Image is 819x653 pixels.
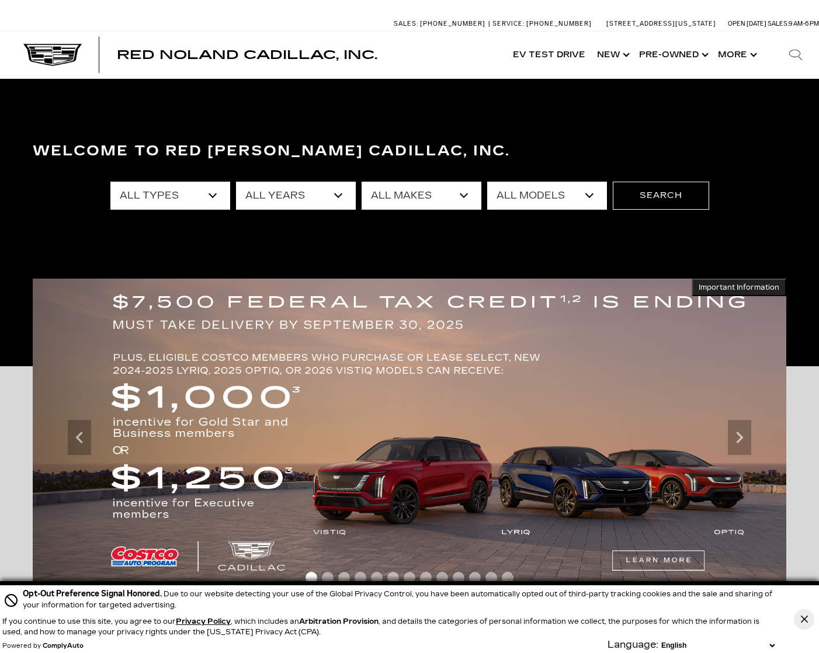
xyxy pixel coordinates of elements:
[236,182,356,210] select: Filter by year
[355,572,366,583] span: Go to slide 4
[33,140,786,163] h3: Welcome to Red [PERSON_NAME] Cadillac, Inc.
[23,589,164,599] span: Opt-Out Preference Signal Honored .
[712,32,761,78] button: More
[2,642,84,649] div: Powered by
[68,420,91,455] div: Previous
[502,572,513,583] span: Go to slide 13
[33,279,786,597] img: $7,500 FEDERAL TAX CREDIT IS ENDING. $1,000 incentive for Gold Star and Business members OR $1250...
[692,279,786,296] button: Important Information
[789,20,819,27] span: 9 AM-6 PM
[633,32,712,78] a: Pre-Owned
[768,20,789,27] span: Sales:
[117,48,377,62] span: Red Noland Cadillac, Inc.
[492,20,525,27] span: Service:
[2,617,759,636] p: If you continue to use this site, you agree to our , which includes an , and details the categori...
[43,642,84,649] a: ComplyAuto
[299,617,379,626] strong: Arbitration Provision
[23,588,778,610] div: Due to our website detecting your use of the Global Privacy Control, you have been automatically ...
[117,49,377,61] a: Red Noland Cadillac, Inc.
[306,572,317,583] span: Go to slide 1
[404,572,415,583] span: Go to slide 7
[453,572,464,583] span: Go to slide 10
[23,44,82,66] img: Cadillac Dark Logo with Cadillac White Text
[613,182,709,210] button: Search
[362,182,481,210] select: Filter by make
[728,420,751,455] div: Next
[488,20,595,27] a: Service: [PHONE_NUMBER]
[371,572,383,583] span: Go to slide 5
[526,20,592,27] span: [PHONE_NUMBER]
[420,572,432,583] span: Go to slide 8
[394,20,488,27] a: Sales: [PHONE_NUMBER]
[699,283,779,292] span: Important Information
[606,20,716,27] a: [STREET_ADDRESS][US_STATE]
[658,640,778,651] select: Language Select
[487,182,607,210] select: Filter by model
[387,572,399,583] span: Go to slide 6
[420,20,485,27] span: [PHONE_NUMBER]
[110,182,230,210] select: Filter by type
[794,609,814,630] button: Close Button
[728,20,766,27] span: Open [DATE]
[322,572,334,583] span: Go to slide 2
[608,640,658,649] div: Language:
[338,572,350,583] span: Go to slide 3
[507,32,591,78] a: EV Test Drive
[591,32,633,78] a: New
[394,20,418,27] span: Sales:
[436,572,448,583] span: Go to slide 9
[469,572,481,583] span: Go to slide 11
[485,572,497,583] span: Go to slide 12
[176,617,231,626] a: Privacy Policy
